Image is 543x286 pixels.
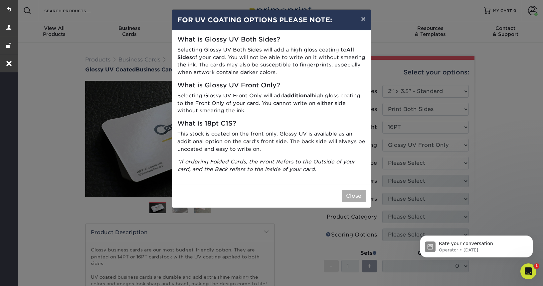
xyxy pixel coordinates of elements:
button: × [356,10,371,28]
strong: additional [284,92,312,99]
p: Selecting Glossy UV Front Only will add high gloss coating to the Front Only of your card. You ca... [177,92,366,115]
h4: FOR UV COATING OPTIONS PLEASE NOTE: [177,15,366,25]
h5: What is Glossy UV Front Only? [177,82,366,89]
iframe: Intercom live chat [520,263,536,279]
i: *If ordering Folded Cards, the Front Refers to the Outside of your card, and the Back refers to t... [177,158,355,172]
h5: What is 18pt C1S? [177,120,366,128]
strong: All Sides [177,47,354,60]
iframe: Intercom notifications message [410,222,543,268]
h5: What is Glossy UV Both Sides? [177,36,366,44]
span: 1 [534,263,539,269]
button: Close [342,190,366,202]
p: Selecting Glossy UV Both Sides will add a high gloss coating to of your card. You will not be abl... [177,46,366,76]
p: This stock is coated on the front only. Glossy UV is available as an additional option on the car... [177,130,366,153]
